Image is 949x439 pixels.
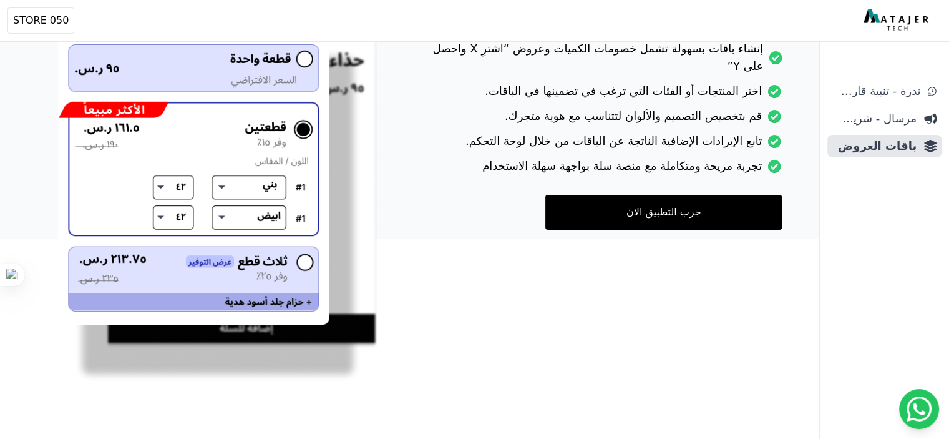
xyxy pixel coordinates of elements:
[13,13,69,28] span: 050 STORE
[832,110,917,127] span: مرسال - شريط دعاية
[7,7,74,34] button: 050 STORE
[427,157,782,182] li: تجربة مريحة ومتكاملة مع منصة سلة بواجهة سهلة الاستخدام
[832,82,920,100] span: ندرة - تنبية قارب علي النفاذ
[864,9,932,32] img: MatajerTech Logo
[832,137,917,155] span: باقات العروض
[427,40,782,82] li: إنشاء باقات بسهولة تشمل خصومات الكميات وعروض “اشترِ X واحصل على Y”
[427,132,782,157] li: تابع الإيرادات الإضافية الناتجة عن الباقات من خلال لوحة التحكم.
[427,82,782,107] li: اختر المنتجات أو الفئات التي ترغب في تضمينها في الباقات.
[545,195,782,230] a: جرب التطبيق الان
[427,107,782,132] li: قم بتخصيص التصميم والألوان لتتناسب مع هوية متجرك.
